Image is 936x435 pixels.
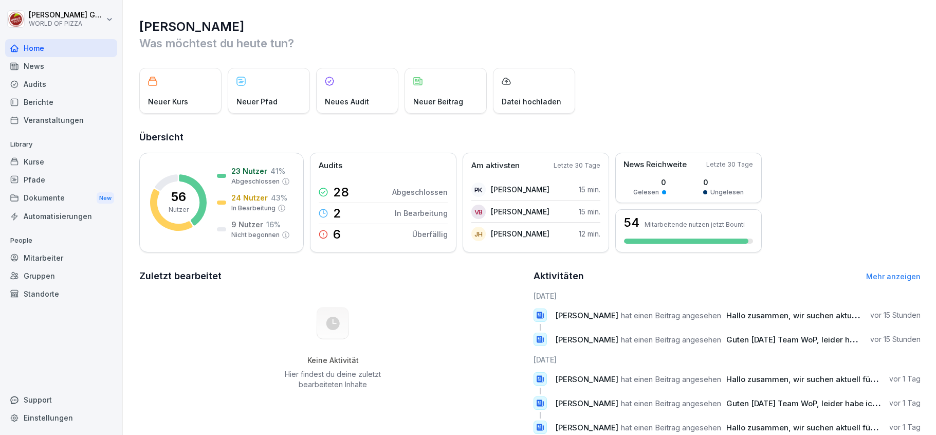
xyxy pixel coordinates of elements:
h2: Zuletzt bearbeitet [139,269,526,283]
p: 0 [633,177,666,188]
p: Library [5,136,117,153]
p: Neuer Pfad [236,96,278,107]
p: 2 [333,207,341,220]
p: 23 Nutzer [231,166,267,176]
a: DokumenteNew [5,189,117,208]
span: [PERSON_NAME] [555,423,618,432]
p: 16 % [266,219,281,230]
div: Dokumente [5,189,117,208]
p: WORLD OF PIZZA [29,20,104,27]
a: Mitarbeiter [5,249,117,267]
p: Datei hochladen [502,96,561,107]
p: Letzte 30 Tage [554,161,600,170]
div: VB [471,205,486,219]
h5: Keine Aktivität [281,356,385,365]
a: Gruppen [5,267,117,285]
span: hat einen Beitrag angesehen [621,423,721,432]
span: [PERSON_NAME] [555,311,618,320]
p: 41 % [270,166,285,176]
p: Hier findest du deine zuletzt bearbeiteten Inhalte [281,369,385,390]
div: PK [471,183,486,197]
p: Mitarbeitende nutzen jetzt Bounti [645,221,745,228]
a: News [5,57,117,75]
a: Berichte [5,93,117,111]
p: Ungelesen [710,188,744,197]
span: hat einen Beitrag angesehen [621,374,721,384]
p: Gelesen [633,188,659,197]
p: Neuer Kurs [148,96,188,107]
p: Abgeschlossen [231,177,280,186]
p: News Reichweite [623,159,687,171]
h1: [PERSON_NAME] [139,19,921,35]
h6: [DATE] [534,291,921,301]
a: Veranstaltungen [5,111,117,129]
p: [PERSON_NAME] [491,184,549,195]
h6: [DATE] [534,354,921,365]
a: Pfade [5,171,117,189]
h2: Aktivitäten [534,269,584,283]
p: 0 [703,177,744,188]
p: [PERSON_NAME] Goldmann [29,11,104,20]
p: Überfällig [412,229,448,240]
p: Neues Audit [325,96,369,107]
div: Support [5,391,117,409]
p: In Bearbeitung [231,204,276,213]
div: New [97,192,114,204]
a: Audits [5,75,117,93]
p: Neuer Beitrag [413,96,463,107]
a: Einstellungen [5,409,117,427]
p: 12 min. [579,228,600,239]
p: Am aktivsten [471,160,520,172]
p: vor 1 Tag [889,374,921,384]
span: hat einen Beitrag angesehen [621,398,721,408]
p: Nutzer [169,205,189,214]
p: 9 Nutzer [231,219,263,230]
span: hat einen Beitrag angesehen [621,335,721,345]
h2: Übersicht [139,130,921,144]
span: [PERSON_NAME] [555,398,618,408]
div: JH [471,227,486,241]
p: [PERSON_NAME] [491,228,549,239]
p: 28 [333,186,349,198]
p: People [5,232,117,249]
p: 56 [171,191,186,203]
p: Nicht begonnen [231,230,280,240]
a: Kurse [5,153,117,171]
p: Abgeschlossen [392,187,448,197]
p: vor 15 Stunden [870,310,921,320]
p: vor 1 Tag [889,422,921,432]
a: Mehr anzeigen [866,272,921,281]
span: [PERSON_NAME] [555,374,618,384]
p: Letzte 30 Tage [706,160,753,169]
p: Audits [319,160,342,172]
span: [PERSON_NAME] [555,335,618,345]
p: 15 min. [579,206,600,217]
a: Home [5,39,117,57]
h3: 54 [624,216,639,229]
p: 24 Nutzer [231,192,268,203]
span: hat einen Beitrag angesehen [621,311,721,320]
p: 15 min. [579,184,600,195]
a: Standorte [5,285,117,303]
p: [PERSON_NAME] [491,206,549,217]
p: 6 [333,228,341,241]
p: 43 % [271,192,287,203]
p: vor 15 Stunden [870,334,921,345]
p: Was möchtest du heute tun? [139,35,921,51]
a: Automatisierungen [5,207,117,225]
p: In Bearbeitung [395,208,448,219]
p: vor 1 Tag [889,398,921,408]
